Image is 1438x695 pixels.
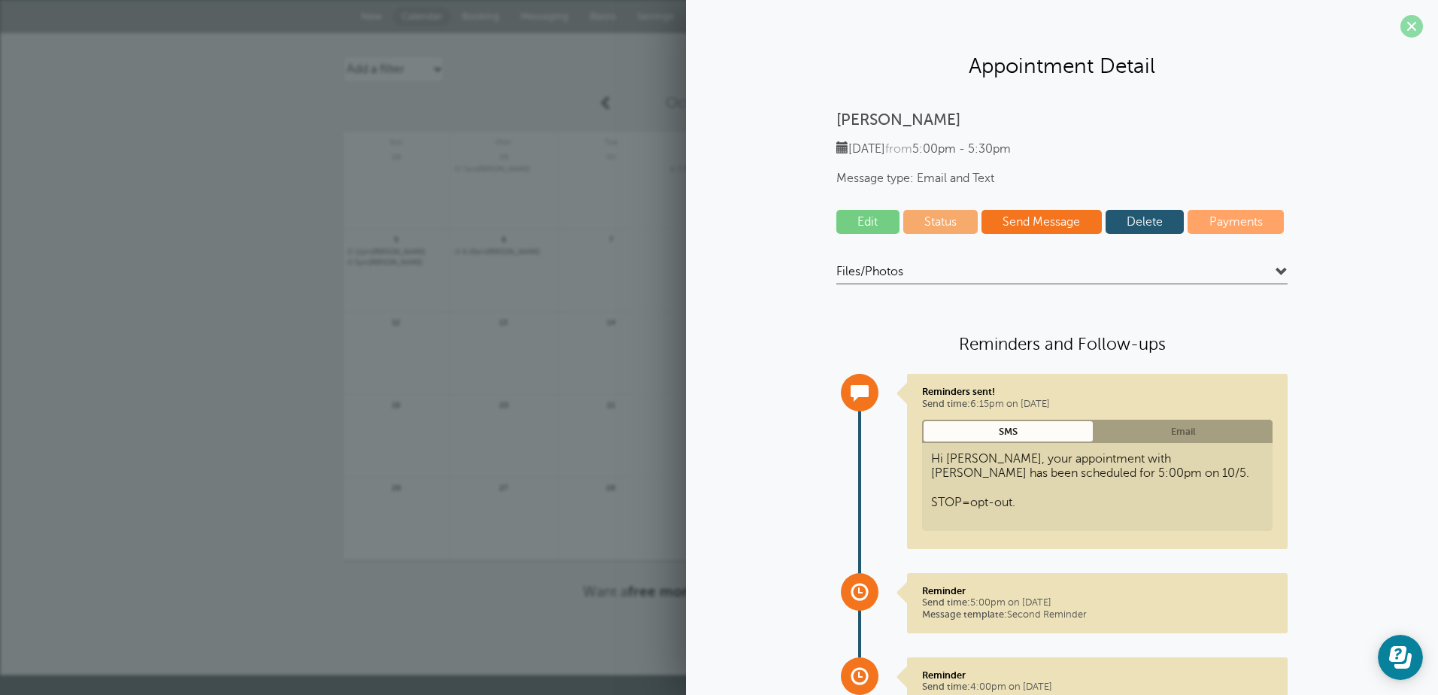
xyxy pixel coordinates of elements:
span: New [361,11,382,22]
span: 6 [497,233,511,244]
span: Files/Photos [836,264,903,279]
span: from [885,142,912,156]
strong: Reminder [922,669,966,681]
p: Want a ? [343,583,1095,600]
span: Angela Blazer [347,259,445,267]
a: Calendar [393,7,451,26]
span: Tue [558,132,665,147]
span: 14 [604,316,617,327]
a: Status [903,210,978,234]
span: Wed [665,132,772,147]
span: Message type: Email and Text [836,171,1288,186]
a: Email [1094,420,1273,443]
span: Send time: [922,399,970,409]
span: [DATE] 5:00pm - 5:30pm [836,142,1011,156]
h4: Reminders and Follow-ups [836,333,1288,355]
span: 28 [604,481,617,493]
span: 19 [390,399,403,410]
strong: Reminders sent! [922,386,995,397]
p: [PERSON_NAME] [836,111,1288,129]
span: Messaging [520,11,569,22]
span: 12pm [355,248,372,256]
p: 5:00pm on [DATE] Second Reminder [922,585,1273,621]
a: Payments [1188,210,1284,234]
span: Confirmed. Changing the appointment date will unconfirm the appointment. [669,165,674,171]
span: 7 [604,233,617,244]
span: 13 [497,316,511,327]
a: 12pm[PERSON_NAME] [347,248,445,256]
span: 28 [390,150,403,162]
span: 30 [604,150,617,162]
span: 7pm [463,165,476,173]
span: Message template: [922,609,1007,620]
span: Settings [637,11,674,22]
span: 9:45am [463,248,486,256]
a: 5pm[PERSON_NAME] [347,259,445,267]
strong: Reminder [922,585,966,596]
a: October 2025 [622,86,816,120]
span: Send time: [922,597,970,608]
span: 27 [497,481,511,493]
a: 9:45am[PERSON_NAME] [455,248,553,256]
span: 29 [497,150,511,162]
span: Send time: [922,681,970,692]
iframe: Resource center [1378,635,1423,680]
strong: free month [628,584,705,599]
p: Hi [PERSON_NAME], your appointment with [PERSON_NAME] has been scheduled for 5:00pm on 10/5. STOP... [931,452,1264,510]
span: 5 [390,233,403,244]
span: Blasts [590,11,616,22]
span: 21 [604,399,617,410]
h2: Appointment Detail [701,53,1423,79]
span: Booking [462,11,499,22]
span: Sun [343,132,450,147]
span: 12 [390,316,403,327]
span: Giovanna Jones [669,165,767,174]
a: Send Message [981,210,1102,234]
span: Teri Hanson [455,165,553,174]
span: October [666,94,723,111]
span: Rickey Jones [455,248,553,256]
span: 5pm [355,259,369,266]
span: 20 [497,399,511,410]
a: Delete [1106,210,1185,234]
span: Mon [451,132,557,147]
a: Edit [836,210,900,234]
span: Islande Mondesir [347,248,445,256]
a: 7pm[PERSON_NAME] [455,165,553,174]
span: 26 [390,481,403,493]
span: 3:30pm [678,165,702,173]
a: SMS [922,420,1094,443]
a: 3:30pm[PERSON_NAME] [669,165,767,174]
p: 6:15pm on [DATE] [922,386,1273,410]
span: Calendar [402,11,442,22]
